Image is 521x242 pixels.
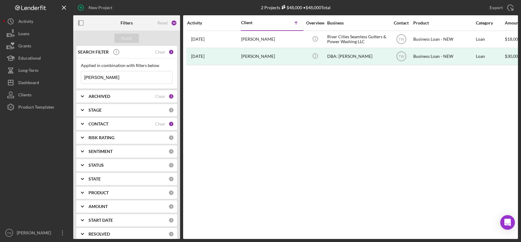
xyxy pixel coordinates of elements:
b: Filters [121,20,133,25]
button: Dashboard [3,76,70,89]
button: Activity [3,15,70,28]
div: [PERSON_NAME] [241,48,302,65]
div: Export [490,2,503,14]
div: Business Loan - NEW [413,31,474,47]
button: Apply [114,34,139,43]
div: Grants [18,40,31,54]
text: TW [7,231,12,235]
b: START DATE [89,218,113,223]
time: 2024-02-13 19:10 [191,54,204,59]
div: Clear [155,121,165,126]
div: 0 [168,135,174,140]
b: PRODUCT [89,190,109,195]
div: Business [327,20,388,25]
button: Long-Term [3,64,70,76]
b: SENTIMENT [89,149,113,154]
div: 0 [168,190,174,195]
button: Loans [3,28,70,40]
b: SEARCH FILTER [78,50,109,54]
div: Educational [18,52,41,66]
div: Loan [476,48,504,65]
b: RESOLVED [89,232,110,236]
b: AMOUNT [89,204,108,209]
div: New Project [89,2,112,14]
div: 0 [168,204,174,209]
button: Export [483,2,518,14]
div: Client [241,20,272,25]
div: 2 Projects • $48,000 Total [261,5,331,10]
div: $48,000 [280,5,302,10]
div: 0 [168,231,174,237]
div: [PERSON_NAME] [15,227,55,240]
div: Product Templates [18,101,54,115]
div: Applied in combination with filters below [81,63,172,68]
div: Contact [390,20,413,25]
button: TW[PERSON_NAME] [3,227,70,239]
text: TW [398,54,404,59]
div: Business Loan - NEW [413,48,474,65]
b: CONTACT [89,121,108,126]
text: TW [398,37,404,42]
div: Activity [187,20,241,25]
div: Long-Term [18,64,38,78]
div: Apply [121,34,132,43]
div: 0 [168,162,174,168]
b: STAGE [89,108,102,113]
div: [PERSON_NAME] [241,31,302,47]
div: 0 [168,176,174,182]
div: Overview [304,20,327,25]
div: DBA: [PERSON_NAME] [327,48,388,65]
div: Clients [18,89,31,102]
div: 2 [168,94,174,99]
b: ARCHIVED [89,94,110,99]
button: Clients [3,89,70,101]
div: Category [476,20,504,25]
div: Open Intercom Messenger [500,215,515,230]
b: STATE [89,177,101,181]
div: River Cities Seamless Gutters & Power Washing LLC [327,31,388,47]
div: Activity [18,15,33,29]
div: 1 [168,49,174,55]
div: 10 [171,20,177,26]
span: $18,000 [505,36,520,42]
button: Product Templates [3,101,70,113]
div: Product [413,20,474,25]
b: RISK RATING [89,135,114,140]
div: Clear [155,50,165,54]
button: Educational [3,52,70,64]
div: 0 [168,218,174,223]
div: Clear [155,94,165,99]
button: Grants [3,40,70,52]
button: New Project [73,2,118,14]
div: Reset [157,20,168,25]
div: Loan [476,31,504,47]
div: Dashboard [18,76,39,90]
div: 0 [168,149,174,154]
b: STATUS [89,163,104,168]
div: Loans [18,28,29,41]
div: 0 [168,107,174,113]
div: 7 [168,121,174,127]
time: 2025-07-01 16:30 [191,37,204,42]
